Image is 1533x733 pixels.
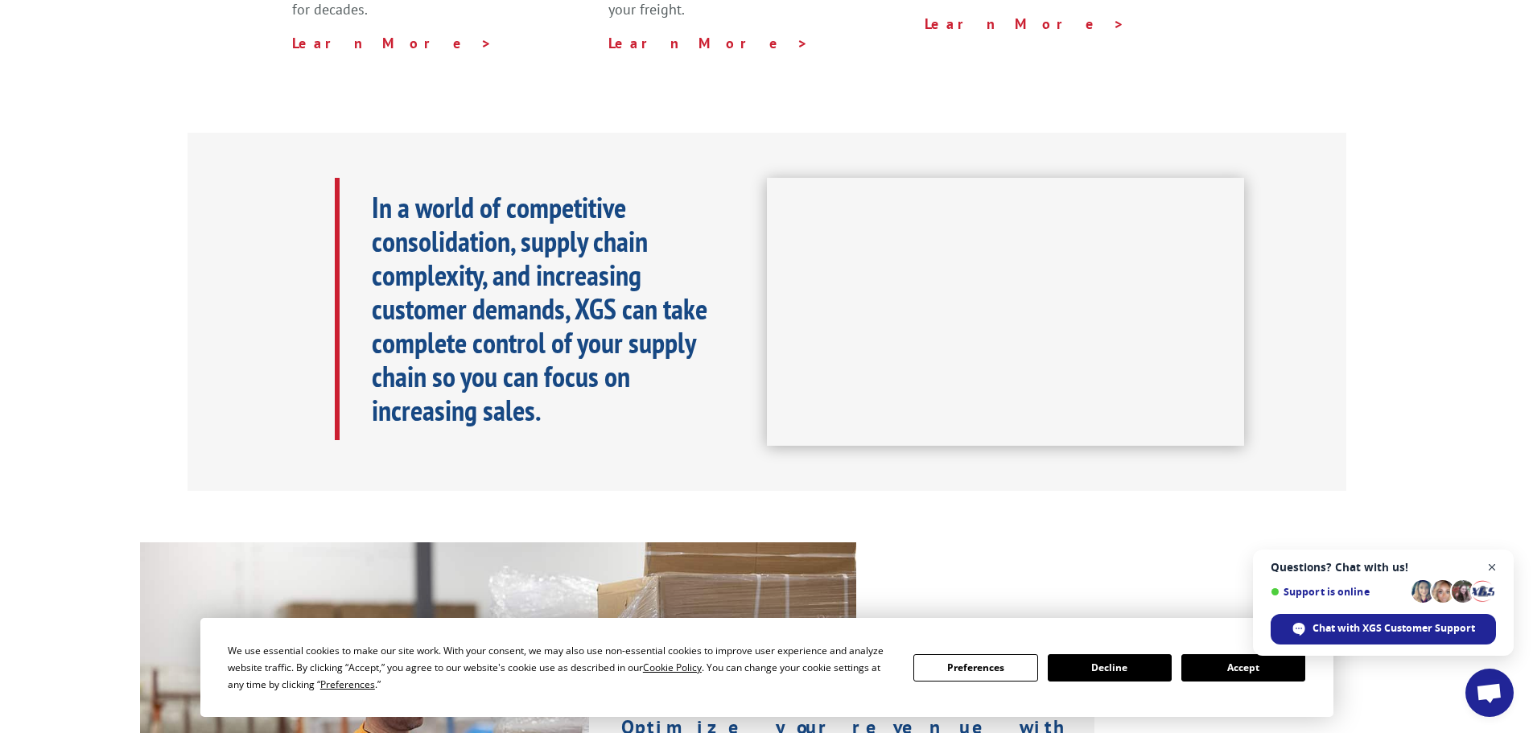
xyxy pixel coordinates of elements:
span: Cookie Policy [643,661,702,674]
div: Open chat [1465,669,1514,717]
iframe: XGS Logistics Solutions [767,178,1244,447]
a: Learn More > [925,14,1125,33]
button: Accept [1181,654,1305,682]
span: Questions? Chat with us! [1271,561,1496,574]
div: Cookie Consent Prompt [200,618,1333,717]
span: Support is online [1271,586,1406,598]
div: We use essential cookies to make our site work. With your consent, we may also use non-essential ... [228,642,894,693]
button: Preferences [913,654,1037,682]
span: Preferences [320,677,375,691]
span: Close chat [1482,558,1502,578]
a: Learn More > [608,34,809,52]
button: Decline [1048,654,1172,682]
div: Chat with XGS Customer Support [1271,614,1496,644]
b: In a world of competitive consolidation, supply chain complexity, and increasing customer demands... [372,188,707,429]
span: Chat with XGS Customer Support [1313,621,1475,636]
a: Learn More > [292,34,492,52]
